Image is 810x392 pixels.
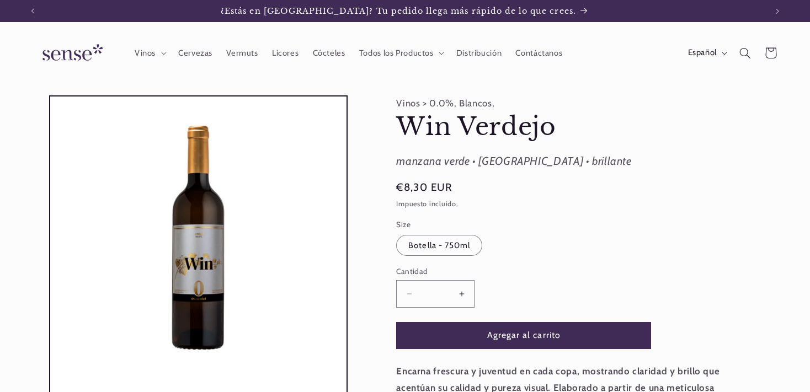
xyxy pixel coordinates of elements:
button: Agregar al carrito [396,322,651,349]
span: Cócteles [313,48,345,58]
a: Sense [25,33,116,73]
a: Cócteles [306,41,352,65]
a: Licores [265,41,306,65]
span: Licores [272,48,299,58]
span: ¿Estás en [GEOGRAPHIC_DATA]? Tu pedido llega más rápido de lo que crees. [221,6,576,16]
span: Distribución [456,48,502,58]
div: Impuesto incluido. [396,198,744,210]
a: Vermuts [220,41,265,65]
summary: Búsqueda [732,40,758,66]
img: Sense [29,37,112,69]
a: Cervezas [171,41,219,65]
legend: Size [396,219,412,230]
a: Distribución [449,41,509,65]
button: Español [681,42,732,64]
label: Cantidad [396,266,651,277]
label: Botella - 750ml [396,235,482,256]
span: Cervezas [178,48,212,58]
span: Vinos [135,48,156,58]
span: Todos los Productos [359,48,434,58]
span: Vermuts [226,48,258,58]
summary: Vinos [127,41,171,65]
summary: Todos los Productos [352,41,449,65]
span: Contáctanos [515,48,562,58]
span: Español [688,47,717,59]
span: €8,30 EUR [396,180,452,195]
h1: Win Verdejo [396,111,744,143]
div: manzana verde • [GEOGRAPHIC_DATA] • brillante [396,152,744,171]
a: Contáctanos [509,41,569,65]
